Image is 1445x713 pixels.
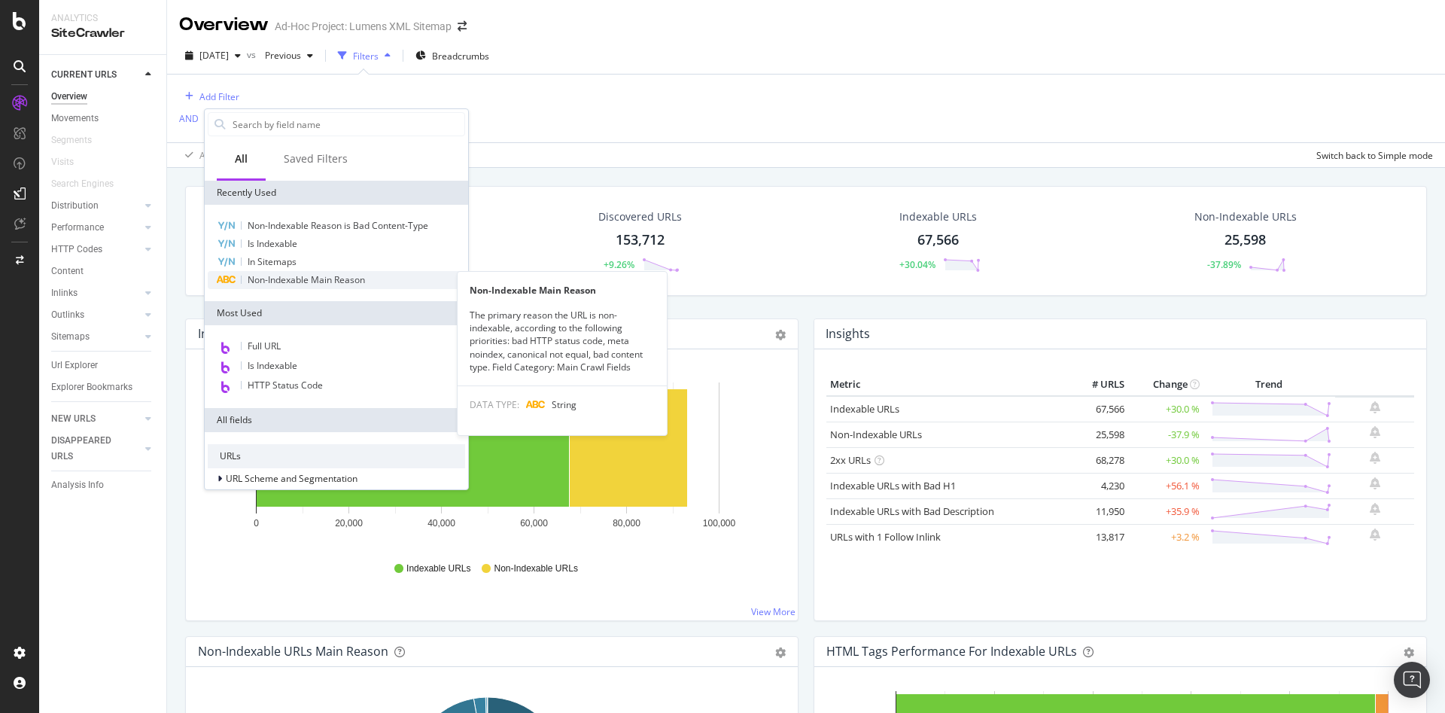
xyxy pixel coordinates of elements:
span: Breadcrumbs [432,50,489,62]
span: In Sitemaps [248,255,297,268]
div: gear [775,330,786,340]
td: +56.1 % [1128,473,1203,498]
div: AND [179,112,199,125]
div: Most Used [205,301,468,325]
div: DISAPPEARED URLS [51,433,127,465]
div: bell-plus [1370,452,1380,464]
th: # URLS [1068,373,1128,396]
div: Movements [51,111,99,126]
div: bell-plus [1370,426,1380,438]
a: Distribution [51,198,141,214]
text: 0 [254,518,259,529]
text: 100,000 [703,518,736,529]
div: Switch back to Simple mode [1316,149,1433,162]
a: Overview [51,89,156,105]
div: Indexable URLs [899,209,977,224]
div: bell-plus [1370,401,1380,413]
div: Explorer Bookmarks [51,379,132,395]
span: vs [247,48,259,61]
a: Inlinks [51,285,141,301]
span: URL Scheme and Segmentation [226,472,357,485]
div: Apply [199,149,223,162]
span: Full URL [248,340,281,352]
td: 11,950 [1068,498,1128,524]
div: Add Filter [199,90,239,103]
a: NEW URLS [51,411,141,427]
text: 20,000 [335,518,363,529]
div: Outlinks [51,307,84,323]
button: Previous [259,44,319,68]
button: Apply [179,143,223,167]
div: All [235,151,248,166]
span: Indexable URLs [406,562,470,575]
span: Is Indexable [248,237,297,250]
div: bell-plus [1370,503,1380,515]
div: Analysis Info [51,477,104,493]
button: [DATE] [179,44,247,68]
div: HTML Tags Performance for Indexable URLs [826,644,1077,659]
div: CURRENT URLS [51,67,117,83]
div: SiteCrawler [51,25,154,42]
td: 67,566 [1068,396,1128,422]
a: 2xx URLs [830,453,871,467]
a: URLs with 1 Follow Inlink [830,530,941,544]
a: Content [51,264,156,279]
div: Inlinks [51,285,78,301]
div: HTTP Codes [51,242,102,257]
div: arrow-right-arrow-left [458,21,467,32]
a: Indexable URLs with Bad H1 [830,479,956,492]
div: Distribution [51,198,99,214]
div: NEW URLS [51,411,96,427]
div: bell-plus [1370,529,1380,541]
span: Non-Indexable Reason is Bad Content-Type [248,219,428,232]
a: Performance [51,220,141,236]
div: Non-Indexable URLs [1194,209,1297,224]
span: 2025 Sep. 26th [199,49,229,62]
div: Overview [179,12,269,38]
text: 40,000 [427,518,455,529]
a: Movements [51,111,156,126]
span: DATA TYPE: [470,398,519,411]
div: Search Engines [51,176,114,192]
button: AND [179,111,199,126]
div: -37.89% [1207,258,1241,271]
a: HTTP Codes [51,242,141,257]
td: +35.9 % [1128,498,1203,524]
th: Change [1128,373,1203,396]
span: Non-Indexable Main Reason [248,273,365,286]
a: Non-Indexable URLs [830,428,922,441]
span: HTTP Status Code [248,379,323,392]
div: 153,712 [616,230,665,250]
div: Visits [51,154,74,170]
a: Visits [51,154,89,170]
th: Metric [826,373,1068,396]
div: Performance [51,220,104,236]
td: +30.0 % [1128,396,1203,422]
span: String [552,398,576,411]
td: 4,230 [1068,473,1128,498]
a: DISAPPEARED URLS [51,433,141,465]
div: Non-Indexable URLs Main Reason [198,644,388,659]
div: Indexable / Non-Indexable URLs Distribution [198,326,449,341]
a: Segments [51,133,107,148]
a: Sitemaps [51,329,141,345]
div: bell-plus [1370,477,1380,489]
div: Segments [51,133,92,148]
div: Content [51,264,84,279]
div: Overview [51,89,87,105]
a: Search Engines [51,176,129,192]
svg: A chart. [198,373,777,548]
text: 60,000 [520,518,548,529]
td: -37.9 % [1128,422,1203,447]
text: 80,000 [613,518,640,529]
div: Non-Indexable Main Reason [458,284,667,297]
div: All fields [205,408,468,432]
div: Saved Filters [284,151,348,166]
div: Ad-Hoc Project: Lumens XML Sitemap [275,19,452,34]
div: Filters [353,50,379,62]
h4: Insights [826,324,870,344]
td: 13,817 [1068,524,1128,550]
div: The primary reason the URL is non-indexable, according to the following priorities: bad HTTP stat... [458,309,667,373]
td: +30.0 % [1128,447,1203,473]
